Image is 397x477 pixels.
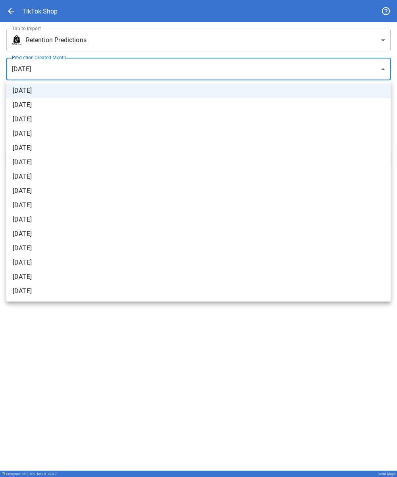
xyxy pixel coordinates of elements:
span: [DATE] [13,100,384,110]
span: [DATE] [13,115,384,124]
span: [DATE] [13,215,384,224]
span: [DATE] [13,272,384,282]
span: [DATE] [13,258,384,267]
span: [DATE] [13,229,384,239]
span: [DATE] [13,286,384,296]
span: [DATE] [13,186,384,196]
span: [DATE] [13,201,384,210]
span: [DATE] [13,172,384,181]
span: [DATE] [13,158,384,167]
span: [DATE] [13,129,384,138]
span: [DATE] [13,143,384,153]
span: [DATE] [13,86,384,95]
span: [DATE] [13,243,384,253]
